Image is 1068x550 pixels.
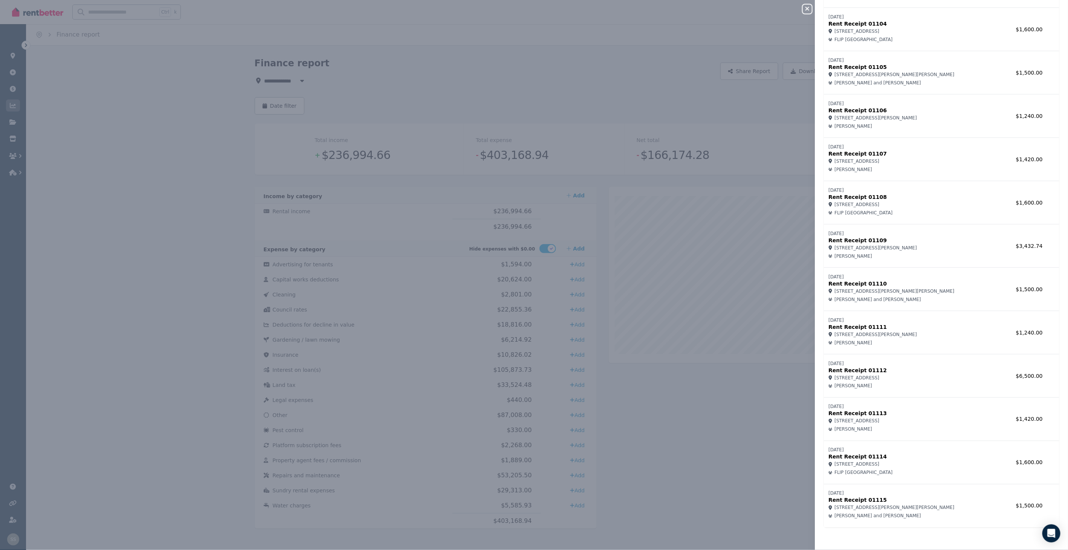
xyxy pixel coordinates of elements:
span: [STREET_ADDRESS][PERSON_NAME] [834,245,917,251]
p: [DATE] [828,404,996,410]
p: Rent Receipt 01106 [828,107,996,114]
span: [STREET_ADDRESS] [834,202,879,208]
span: [PERSON_NAME] [834,426,872,432]
span: [PERSON_NAME] [834,123,872,129]
p: Rent Receipt 01111 [828,323,996,331]
span: [STREET_ADDRESS][PERSON_NAME][PERSON_NAME] [834,288,954,294]
td: $1,240.00 [1000,95,1047,138]
span: [STREET_ADDRESS][PERSON_NAME][PERSON_NAME] [834,505,954,511]
p: [DATE] [828,14,996,20]
td: $1,500.00 [1000,51,1047,95]
p: [DATE] [828,274,996,280]
p: Rent Receipt 01110 [828,280,996,287]
td: $6,500.00 [1000,354,1047,398]
p: Rent Receipt 01107 [828,150,996,157]
span: [PERSON_NAME] and [PERSON_NAME] [834,80,921,86]
p: [DATE] [828,447,996,453]
p: [DATE] [828,57,996,63]
td: $1,420.00 [1000,138,1047,181]
p: Rent Receipt 01114 [828,453,996,461]
td: $1,500.00 [1000,268,1047,311]
span: FLIP [GEOGRAPHIC_DATA] [834,210,892,216]
span: [STREET_ADDRESS] [834,461,879,467]
p: Rent Receipt 01113 [828,410,996,417]
td: $1,600.00 [1000,181,1047,225]
p: Rent Receipt 01109 [828,237,996,244]
p: [DATE] [828,231,996,237]
span: [PERSON_NAME] [834,383,872,389]
span: [PERSON_NAME] [834,340,872,346]
td: $1,500.00 [1000,484,1047,528]
span: [STREET_ADDRESS] [834,28,879,34]
span: [PERSON_NAME] [834,253,872,259]
span: [PERSON_NAME] and [PERSON_NAME] [834,513,921,519]
span: [STREET_ADDRESS] [834,375,879,381]
td: $1,600.00 [1000,8,1047,51]
div: Open Intercom Messenger [1042,524,1060,542]
span: [STREET_ADDRESS][PERSON_NAME] [834,332,917,338]
span: FLIP [GEOGRAPHIC_DATA] [834,37,892,43]
p: [DATE] [828,187,996,193]
p: [DATE] [828,317,996,323]
p: Rent Receipt 01115 [828,497,996,504]
span: FLIP [GEOGRAPHIC_DATA] [834,470,892,476]
p: [DATE] [828,144,996,150]
p: Rent Receipt 01112 [828,367,996,374]
p: Rent Receipt 01108 [828,193,996,201]
td: $1,420.00 [1000,398,1047,441]
span: [PERSON_NAME] and [PERSON_NAME] [834,296,921,302]
span: [STREET_ADDRESS][PERSON_NAME] [834,115,917,121]
span: [PERSON_NAME] [834,167,872,173]
span: [STREET_ADDRESS][PERSON_NAME][PERSON_NAME] [834,72,954,78]
td: $3,432.74 [1000,225,1047,268]
span: [STREET_ADDRESS] [834,158,879,164]
p: [DATE] [828,490,996,497]
span: [STREET_ADDRESS] [834,418,879,424]
p: [DATE] [828,361,996,367]
td: $1,240.00 [1000,311,1047,354]
p: [DATE] [828,101,996,107]
p: Rent Receipt 01104 [828,20,996,27]
p: Rent Receipt 01105 [828,63,996,71]
td: $1,600.00 [1000,441,1047,484]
